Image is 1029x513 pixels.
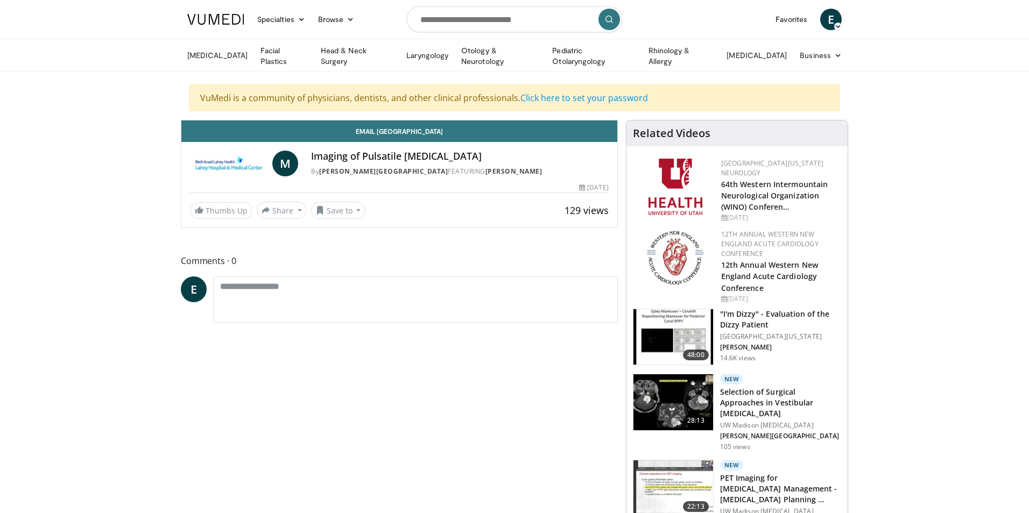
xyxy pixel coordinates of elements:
a: Browse [312,9,361,30]
p: New [720,460,744,471]
span: 22:13 [683,501,709,512]
div: By FEATURING [311,167,608,176]
p: New [720,374,744,384]
a: Specialties [251,9,312,30]
a: 12th Annual Western New England Acute Cardiology Conference [721,260,818,293]
a: M [272,151,298,176]
p: UW Madison [MEDICAL_DATA] [720,421,841,430]
img: 95682de8-e5df-4f0b-b2ef-b28e4a24467c.150x105_q85_crop-smart_upscale.jpg [633,374,713,430]
a: 64th Western Intermountain Neurological Organization (WINO) Conferen… [721,179,828,212]
button: Share [257,202,307,219]
a: Thumbs Up [190,202,252,219]
a: [MEDICAL_DATA] [720,45,793,66]
a: 12th Annual Western New England Acute Cardiology Conference [721,230,819,258]
p: 105 views [720,443,750,451]
h3: Selection of Surgical Approaches in Vestibular [MEDICAL_DATA] [720,387,841,419]
span: 28:13 [683,415,709,426]
div: [DATE] [579,183,608,193]
h3: PET Imaging for [MEDICAL_DATA] Management - [MEDICAL_DATA] Planning … [720,473,841,505]
a: Favorites [769,9,814,30]
a: [MEDICAL_DATA] [181,45,254,66]
p: 14.6K views [720,354,756,362]
h3: "I'm Dizzy" - Evaluation of the Dizzy Patient [720,309,841,330]
input: Search topics, interventions [407,6,622,32]
a: Rhinology & Allergy [642,45,721,67]
button: Save to [311,202,366,219]
img: 0954f259-7907-4053-a817-32a96463ecc8.png.150x105_q85_autocrop_double_scale_upscale_version-0.2.png [645,230,705,286]
div: VuMedi is a community of physicians, dentists, and other clinical professionals. [189,84,840,111]
a: Facial Plastics [254,45,314,67]
a: 48:00 "I'm Dizzy" - Evaluation of the Dizzy Patient [GEOGRAPHIC_DATA][US_STATE] [PERSON_NAME] 14.... [633,309,841,366]
a: Otology & Neurotology [455,45,546,67]
a: Pediatric Otolaryngology [546,45,642,67]
img: Lahey Hospital & Medical Center [190,151,268,176]
p: [GEOGRAPHIC_DATA][US_STATE] [720,332,841,341]
a: Laryngology [400,45,455,66]
p: [PERSON_NAME][GEOGRAPHIC_DATA] [720,432,841,440]
div: [DATE] [721,213,839,223]
a: Head & Neck Surgery [314,45,400,67]
a: E [820,9,842,30]
h4: Imaging of Pulsatile [MEDICAL_DATA] [311,151,608,162]
a: [PERSON_NAME][GEOGRAPHIC_DATA] [319,167,448,176]
h4: Related Videos [633,127,710,140]
img: f6362829-b0a3-407d-a044-59546adfd345.png.150x105_q85_autocrop_double_scale_upscale_version-0.2.png [649,159,702,215]
img: 5373e1fe-18ae-47e7-ad82-0c604b173657.150x105_q85_crop-smart_upscale.jpg [633,309,713,365]
span: 48:00 [683,350,709,360]
a: Business [793,45,848,66]
div: [DATE] [721,294,839,304]
img: VuMedi Logo [187,14,244,25]
a: Click here to set your password [520,92,648,104]
span: Comments 0 [181,254,618,268]
a: 28:13 New Selection of Surgical Approaches in Vestibular [MEDICAL_DATA] UW Madison [MEDICAL_DATA]... [633,374,841,451]
a: Email [GEOGRAPHIC_DATA] [181,120,617,142]
a: E [181,276,207,302]
p: [PERSON_NAME] [720,343,841,352]
a: [PERSON_NAME] [485,167,542,176]
span: 129 views [565,204,609,217]
a: [GEOGRAPHIC_DATA][US_STATE] Neurology [721,159,824,177]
